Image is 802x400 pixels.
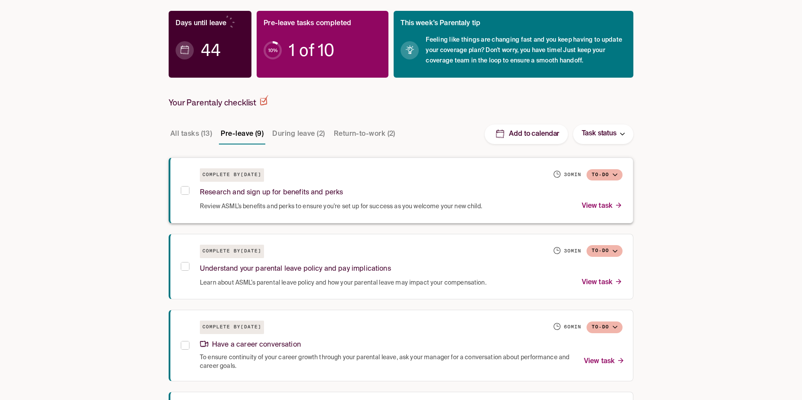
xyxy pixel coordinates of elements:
p: Add to calendar [509,130,559,139]
span: 1 of 10 [289,46,334,55]
button: Return-to-work (2) [332,124,397,144]
p: View task [582,277,623,289]
button: Pre-leave (9) [219,124,265,144]
h6: Complete by [DATE] [200,321,264,334]
h6: 60 min [564,324,581,331]
span: 44 [201,46,221,55]
p: Have a career conversation [200,339,301,351]
button: To-do [587,169,623,181]
button: During leave (2) [271,124,326,144]
h2: Your Parentaly checklist [169,95,268,108]
p: View task [582,200,623,212]
p: Task status [582,128,616,140]
button: To-do [587,321,623,333]
h6: 30 min [564,171,581,178]
div: Task stage tabs [169,124,399,144]
p: Research and sign up for benefits and perks [200,187,343,199]
p: Days until leave [176,18,226,30]
span: Learn about ASML’s parental leave policy and how your parental leave may impact your compensation. [200,279,486,287]
span: Feeling like things are changing fast and you keep having to update your coverage plan? Don't wor... [426,35,626,66]
h6: Complete by [DATE] [200,168,264,182]
p: Pre-leave tasks completed [264,18,351,30]
p: View task [584,356,625,367]
span: To ensure continuity of your career growth through your parental leave, ask your manager for a co... [200,353,574,370]
p: This week’s Parentaly tip [401,18,480,30]
p: Understand your parental leave policy and pay implications [200,263,391,275]
span: Review ASML’s benefits and perks to ensure you're set up for success as you welcome your new child. [200,202,482,211]
h6: Complete by [DATE] [200,245,264,258]
h6: 30 min [564,248,581,255]
button: All tasks (13) [169,124,214,144]
button: Add to calendar [485,125,568,144]
button: Task status [573,125,633,144]
button: To-do [587,245,623,257]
